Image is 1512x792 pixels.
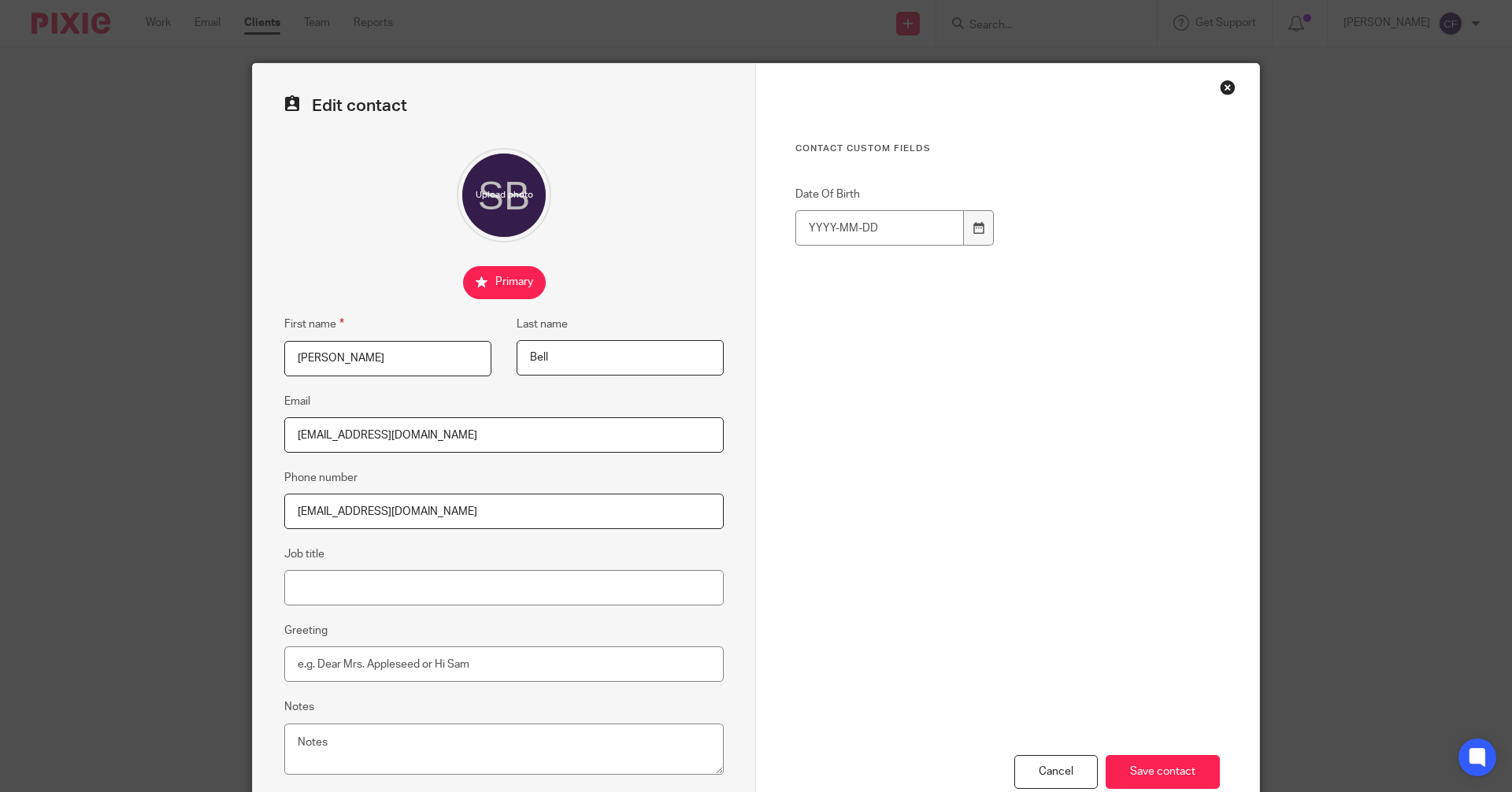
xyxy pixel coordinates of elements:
label: Phone number [284,470,358,486]
h2: Edit contact [284,95,724,117]
label: Email [284,394,310,409]
label: Job title [284,546,324,562]
input: e.g. Dear Mrs. Appleseed or Hi Sam [284,646,724,682]
label: Date Of Birth [795,187,995,202]
label: First name [284,315,344,333]
label: Last name [517,316,568,332]
div: Cancel [1014,755,1098,789]
label: Greeting [284,623,328,638]
label: Notes [284,699,314,715]
h3: Contact Custom fields [795,142,1220,155]
input: Save contact [1106,755,1220,789]
input: YYYY-MM-DD [795,210,964,246]
div: Close this dialog window [1220,80,1236,95]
